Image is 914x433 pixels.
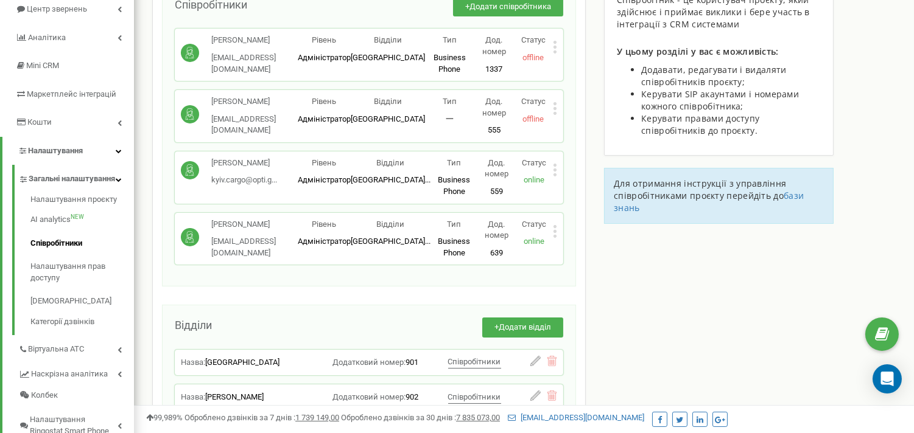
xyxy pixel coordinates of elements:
span: [GEOGRAPHIC_DATA] [351,114,425,123]
a: [EMAIL_ADDRESS][DOMAIN_NAME] [508,413,644,422]
span: Дод. номер [482,97,506,117]
span: Налаштування [28,146,83,155]
span: [GEOGRAPHIC_DATA] [205,358,279,367]
p: [PERSON_NAME] [211,35,298,46]
a: Співробітники [30,232,134,255]
span: Додати співробітника [469,2,551,11]
button: +Додати відділ [482,317,563,338]
span: Mini CRM [26,61,59,70]
span: 901 [406,358,418,367]
span: Адміністратор [298,175,351,184]
u: 7 835 073,00 [456,413,500,422]
span: У цьому розділі у вас є можливість: [617,46,779,57]
span: Співробітники [448,392,501,401]
span: Відділи [374,97,402,106]
span: Для отримання інструкції з управління співробітниками проєкту перейдіть до [614,178,786,201]
span: [GEOGRAPHIC_DATA] ... [351,175,431,184]
span: 902 [406,392,418,401]
a: Категорії дзвінків [30,313,134,328]
span: Рівень [312,35,337,44]
span: Статус [521,35,546,44]
span: Відділи [374,35,402,44]
p: [PERSON_NAME] [211,96,298,108]
span: Статус [522,158,546,167]
span: Адміністратор [298,237,351,246]
a: Наскрізна аналітика [18,360,134,385]
span: [PERSON_NAME] [205,392,264,401]
span: Рівень [312,158,337,167]
span: Дод. номер [485,220,508,240]
span: Кошти [27,117,52,126]
a: Загальні налаштування [18,165,134,190]
span: Оброблено дзвінків за 30 днів : [341,413,500,422]
span: Маркетплейс інтеграцій [27,89,116,99]
span: Загальні налаштування [29,173,115,185]
a: Налаштування прав доступу [30,255,134,289]
p: 639 [477,248,515,259]
span: Центр звернень [27,4,87,13]
a: бази знань [614,190,804,213]
p: 1337 [474,64,514,75]
span: Адміністратор [298,53,351,62]
span: Додавати, редагувати і видаляти співробітників проєкту; [641,64,786,88]
span: Business Phone [438,237,470,257]
span: offline [522,53,544,62]
p: [EMAIL_ADDRESS][DOMAIN_NAME] [211,114,298,136]
span: Відділи [175,319,212,331]
span: [GEOGRAPHIC_DATA] ... [351,237,431,246]
span: online [524,237,544,246]
span: Дод. номер [485,158,508,179]
p: [PERSON_NAME] [211,158,277,169]
span: Дод. номер [482,35,506,56]
span: Business Phone [438,175,470,196]
span: kyiv.cargo@opti.g... [211,175,277,184]
span: 99,989% [146,413,183,422]
p: 555 [474,125,514,136]
span: online [524,175,544,184]
span: Рівень [312,220,337,229]
p: 一 [425,114,474,125]
span: Рівень [312,97,337,106]
div: Open Intercom Messenger [873,364,902,393]
span: Тип [443,97,457,106]
p: 559 [477,186,515,198]
a: [DEMOGRAPHIC_DATA] [30,289,134,313]
span: Статус [521,97,546,106]
p: [PERSON_NAME] [211,219,298,230]
span: Додатковий номер: [332,358,406,367]
span: Тип [447,158,461,167]
span: Відділи [377,158,405,167]
a: Налаштування проєкту [30,194,134,209]
span: Тип [447,220,461,229]
span: Співробітники [448,357,501,366]
p: [EMAIL_ADDRESS][DOMAIN_NAME] [211,236,298,258]
span: Віртуальна АТС [28,344,84,355]
span: Назва: [181,358,205,367]
span: Назва: [181,392,205,401]
span: Business Phone [434,53,466,74]
span: Тип [443,35,457,44]
u: 1 739 149,00 [295,413,339,422]
span: [EMAIL_ADDRESS][DOMAIN_NAME] [211,53,276,74]
span: Колбек [31,390,58,401]
span: Додатковий номер: [332,392,406,401]
span: Наскрізна аналітика [31,369,108,380]
span: Керувати SIP акаунтами і номерами кожного співробітника; [641,88,799,112]
a: Налаштування [2,137,134,165]
span: Аналiтика [28,33,66,42]
span: Адміністратор [298,114,351,123]
a: AI analyticsNEW [30,208,134,232]
span: Додати відділ [499,322,551,331]
a: Колбек [18,385,134,406]
span: [GEOGRAPHIC_DATA] [351,53,425,62]
span: Оброблено дзвінків за 7 днів : [185,413,339,422]
a: Віртуальна АТС [18,335,134,360]
span: Керувати правами доступу співробітників до проєкту. [641,113,759,136]
span: offline [522,114,544,123]
span: Статус [522,220,546,229]
span: Відділи [377,220,405,229]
